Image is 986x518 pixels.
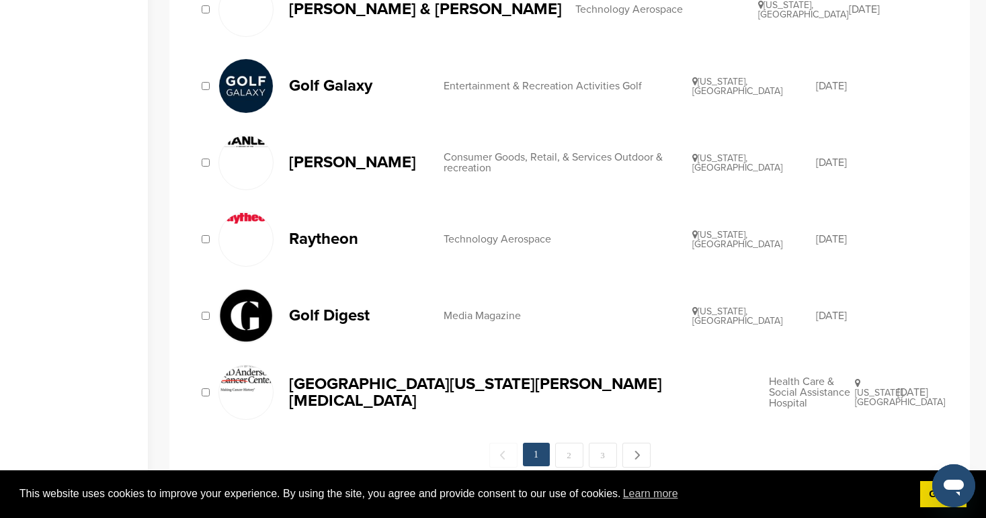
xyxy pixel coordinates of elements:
[622,443,651,468] a: Next →
[219,59,273,113] img: Qwvdu4sb 400x400
[692,230,817,249] div: [US_STATE], [GEOGRAPHIC_DATA]
[816,157,940,168] div: [DATE]
[816,81,940,91] div: [DATE]
[19,484,909,504] span: This website uses cookies to improve your experience. By using the site, you agree and provide co...
[218,212,940,267] a: Data Raytheon Technology Aerospace [US_STATE], [GEOGRAPHIC_DATA] [DATE]
[218,135,940,190] a: Data [PERSON_NAME] Consumer Goods, Retail, & Services Outdoor & recreation [US_STATE], [GEOGRAPHI...
[621,484,680,504] a: learn more about cookies
[289,376,755,409] p: [GEOGRAPHIC_DATA][US_STATE][PERSON_NAME][MEDICAL_DATA]
[289,1,562,17] p: [PERSON_NAME] & [PERSON_NAME]
[289,77,430,94] p: Golf Galaxy
[816,234,940,245] div: [DATE]
[219,365,273,392] img: Mda
[218,288,940,343] a: K0tfxqmh 400x400 Golf Digest Media Magazine [US_STATE], [GEOGRAPHIC_DATA] [DATE]
[523,443,550,466] em: 1
[218,58,940,114] a: Qwvdu4sb 400x400 Golf Galaxy Entertainment & Recreation Activities Golf [US_STATE], [GEOGRAPHIC_D...
[849,4,940,15] div: [DATE]
[289,307,430,324] p: Golf Digest
[692,306,817,326] div: [US_STATE], [GEOGRAPHIC_DATA]
[816,310,940,321] div: [DATE]
[920,481,967,508] a: dismiss cookie message
[219,289,273,343] img: K0tfxqmh 400x400
[444,234,692,245] div: Technology Aerospace
[575,4,758,15] div: Technology Aerospace
[219,136,273,147] img: Data
[589,443,617,468] a: 3
[289,230,430,247] p: Raytheon
[555,443,583,468] a: 2
[489,443,518,468] span: ← Previous
[218,365,940,420] a: Mda [GEOGRAPHIC_DATA][US_STATE][PERSON_NAME][MEDICAL_DATA] Health Care & Social Assistance Hospit...
[444,152,692,173] div: Consumer Goods, Retail, & Services Outdoor & recreation
[444,310,692,321] div: Media Magazine
[855,378,898,407] div: [US_STATE], [GEOGRAPHIC_DATA]
[219,213,273,224] img: Data
[692,153,817,173] div: [US_STATE], [GEOGRAPHIC_DATA]
[932,464,975,507] iframe: Button to launch messaging window
[692,77,817,96] div: [US_STATE], [GEOGRAPHIC_DATA]
[444,81,692,91] div: Entertainment & Recreation Activities Golf
[289,154,430,171] p: [PERSON_NAME]
[897,387,940,398] div: [DATE]
[769,376,855,408] div: Health Care & Social Assistance Hospital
